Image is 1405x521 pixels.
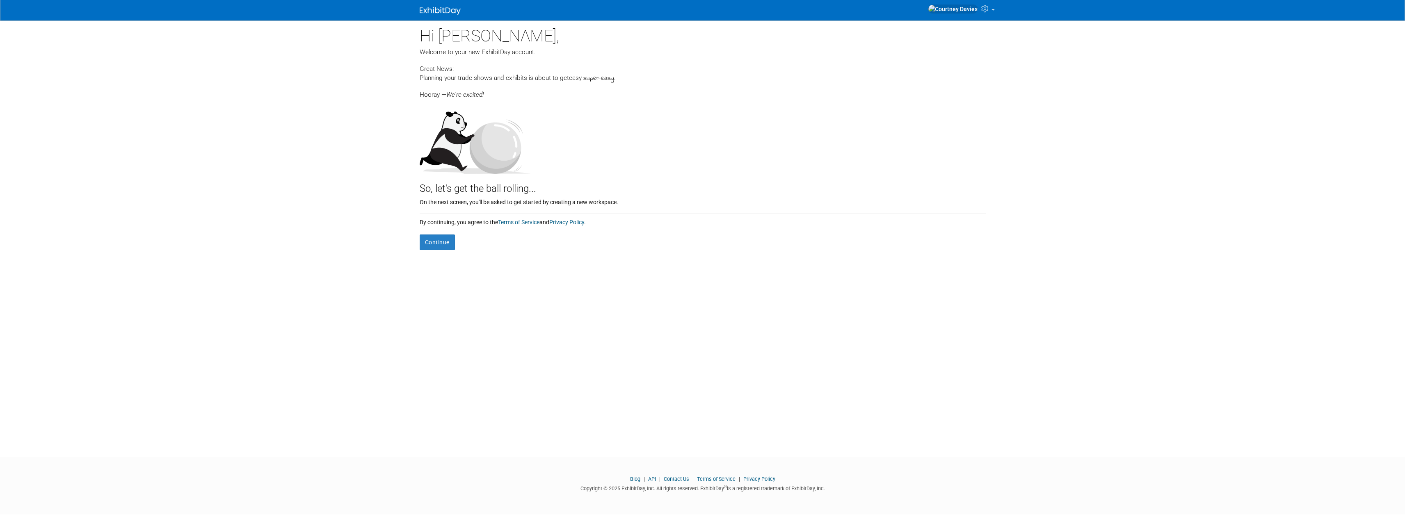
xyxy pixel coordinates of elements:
button: Continue [420,234,455,250]
span: | [690,476,696,482]
span: | [657,476,663,482]
a: Contact Us [664,476,689,482]
div: So, let's get the ball rolling... [420,174,986,196]
div: Hi [PERSON_NAME], [420,20,986,48]
div: By continuing, you agree to the and . [420,214,986,226]
div: On the next screen, you'll be asked to get started by creating a new workspace. [420,196,986,206]
span: easy [569,74,582,82]
a: API [648,476,656,482]
sup: ® [724,485,727,489]
div: Hooray — [420,83,986,99]
a: Privacy Policy [549,219,584,225]
span: super-easy [583,74,614,83]
span: | [642,476,647,482]
span: We're excited! [446,91,484,98]
div: Welcome to your new ExhibitDay account. [420,48,986,57]
a: Terms of Service [697,476,736,482]
img: Courtney Davies [928,5,978,14]
a: Privacy Policy [743,476,775,482]
a: Terms of Service [498,219,539,225]
div: Great News: [420,64,986,73]
a: Blog [630,476,640,482]
img: ExhibitDay [420,7,461,15]
span: | [737,476,742,482]
div: Planning your trade shows and exhibits is about to get . [420,73,986,83]
img: Let's get the ball rolling [420,103,530,174]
